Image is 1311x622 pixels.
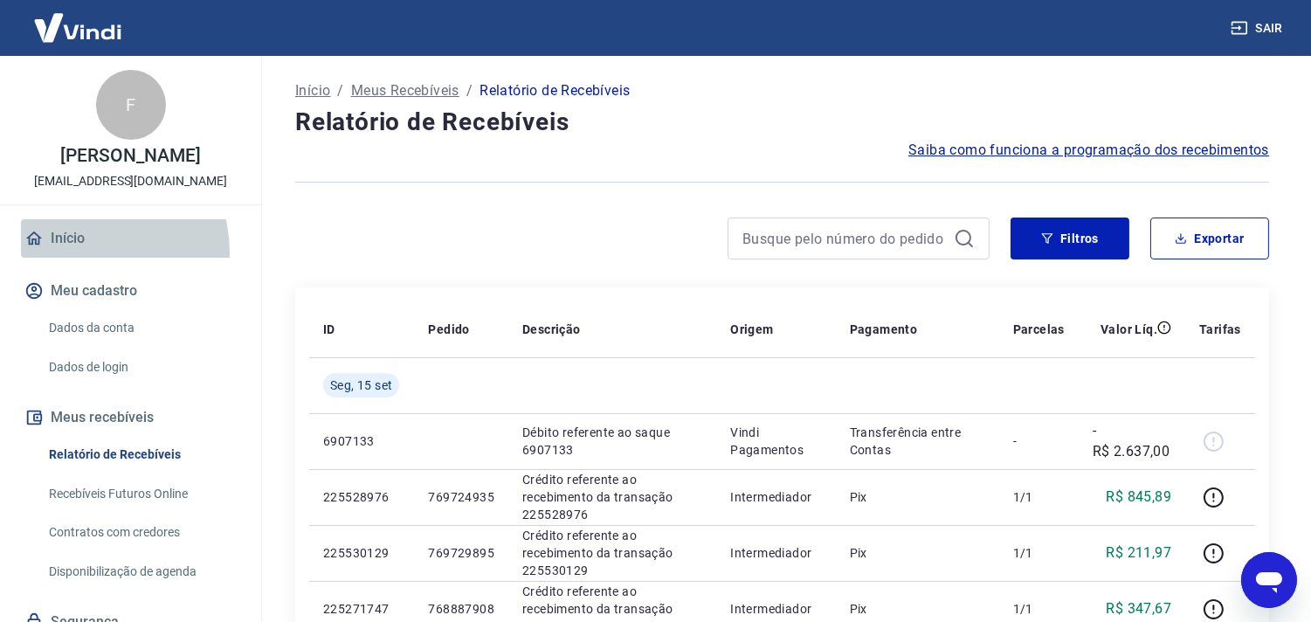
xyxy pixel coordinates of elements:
[730,321,773,338] p: Origem
[730,488,821,506] p: Intermediador
[21,272,240,310] button: Meu cadastro
[1107,598,1172,619] p: R$ 347,67
[522,471,702,523] p: Crédito referente ao recebimento da transação 225528976
[42,515,240,550] a: Contratos com credores
[351,80,459,101] a: Meus Recebíveis
[730,544,821,562] p: Intermediador
[850,544,985,562] p: Pix
[42,437,240,473] a: Relatório de Recebíveis
[742,225,947,252] input: Busque pelo número do pedido
[21,219,240,258] a: Início
[850,488,985,506] p: Pix
[1013,488,1065,506] p: 1/1
[1013,321,1065,338] p: Parcelas
[42,310,240,346] a: Dados da conta
[1107,543,1172,563] p: R$ 211,97
[42,349,240,385] a: Dados de login
[96,70,166,140] div: F
[1241,552,1297,608] iframe: Botão para abrir a janela de mensagens
[60,147,200,165] p: [PERSON_NAME]
[323,600,400,618] p: 225271747
[323,488,400,506] p: 225528976
[295,80,330,101] a: Início
[480,80,630,101] p: Relatório de Recebíveis
[428,544,494,562] p: 769729895
[908,140,1269,161] a: Saiba como funciona a programação dos recebimentos
[466,80,473,101] p: /
[295,105,1269,140] h4: Relatório de Recebíveis
[522,424,702,459] p: Débito referente ao saque 6907133
[522,527,702,579] p: Crédito referente ao recebimento da transação 225530129
[1093,420,1171,462] p: -R$ 2.637,00
[330,377,392,394] span: Seg, 15 set
[850,424,985,459] p: Transferência entre Contas
[1227,12,1290,45] button: Sair
[42,554,240,590] a: Disponibilização de agenda
[730,600,821,618] p: Intermediador
[1150,218,1269,259] button: Exportar
[428,321,469,338] p: Pedido
[1013,432,1065,450] p: -
[323,321,335,338] p: ID
[323,544,400,562] p: 225530129
[428,488,494,506] p: 769724935
[428,600,494,618] p: 768887908
[34,172,227,190] p: [EMAIL_ADDRESS][DOMAIN_NAME]
[1107,487,1172,508] p: R$ 845,89
[1199,321,1241,338] p: Tarifas
[850,600,985,618] p: Pix
[1013,544,1065,562] p: 1/1
[337,80,343,101] p: /
[522,321,581,338] p: Descrição
[21,1,135,54] img: Vindi
[850,321,918,338] p: Pagamento
[1101,321,1157,338] p: Valor Líq.
[42,476,240,512] a: Recebíveis Futuros Online
[1011,218,1129,259] button: Filtros
[730,424,821,459] p: Vindi Pagamentos
[323,432,400,450] p: 6907133
[1013,600,1065,618] p: 1/1
[21,398,240,437] button: Meus recebíveis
